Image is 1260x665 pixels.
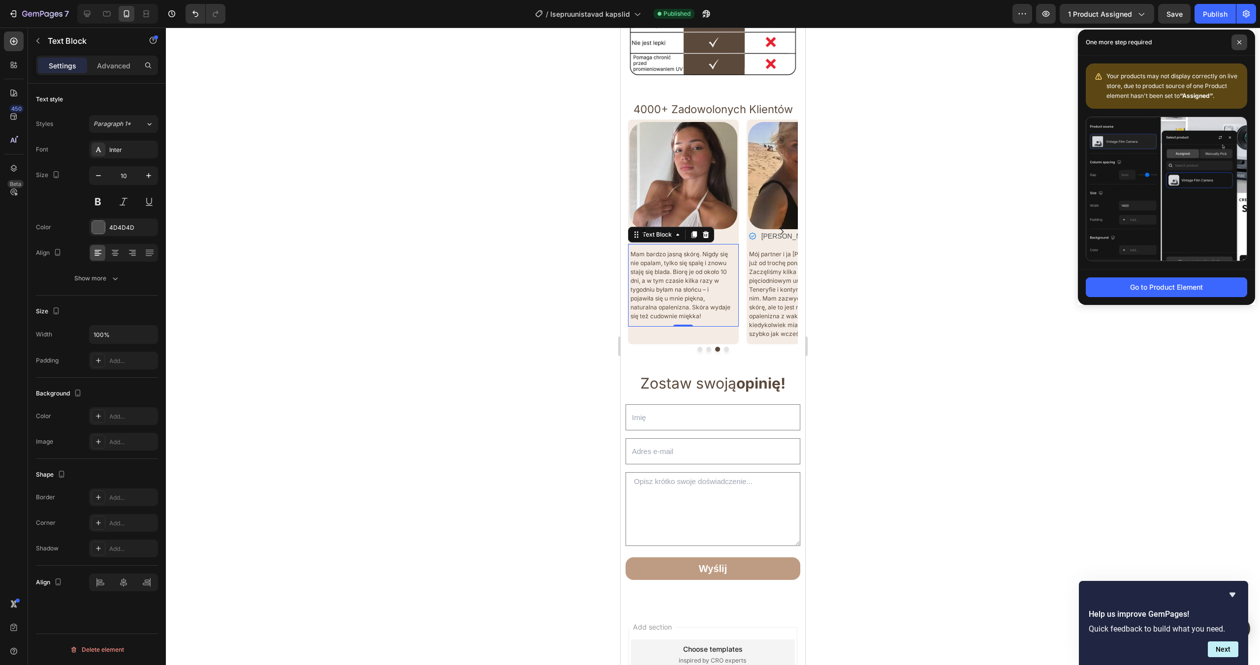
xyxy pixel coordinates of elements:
[49,60,76,71] p: Settings
[1166,10,1183,18] span: Save
[109,412,156,421] div: Add...
[186,4,225,24] div: Undo/Redo
[77,319,82,324] button: Dot
[36,169,62,182] div: Size
[36,468,67,482] div: Shape
[1060,4,1154,24] button: 1 product assigned
[36,576,64,589] div: Align
[1130,282,1203,292] div: Go to Product Element
[1180,92,1213,99] b: “Assigned”
[78,532,106,550] div: Wyślij
[36,246,63,260] div: Align
[20,347,165,364] span: Zostaw swoją
[109,438,156,447] div: Add...
[94,120,131,128] span: Paragraph 1*
[116,347,165,364] strong: opinię!
[74,273,120,283] div: Show more
[154,196,169,212] button: Carousel Next Arrow
[109,357,156,365] div: Add...
[1227,589,1238,601] button: Hide survey
[550,9,630,19] span: Isepruunistavad kapslid
[1203,9,1228,19] div: Publish
[109,223,156,232] div: 4D4D4D
[36,330,52,339] div: Width
[90,326,157,343] input: Auto
[36,95,63,104] div: Text style
[5,530,180,552] button: Wyślij
[36,518,56,527] div: Corner
[1208,641,1238,657] button: Next question
[109,544,156,553] div: Add...
[36,437,53,446] div: Image
[7,180,24,188] div: Beta
[36,270,158,287] button: Show more
[97,60,130,71] p: Advanced
[5,377,180,403] input: Imię
[109,493,156,502] div: Add...
[89,115,158,133] button: Paragraph 1*
[36,544,59,553] div: Shadow
[63,616,122,627] div: Choose templates
[1089,624,1238,634] p: Quick feedback to build what you need.
[128,223,229,310] span: Mój partner i ja [PERSON_NAME] je już od trochę ponad miesiąca. Zaczęliśmy kilka dni przed pięcio...
[36,412,51,421] div: Color
[70,644,124,656] div: Delete element
[36,223,51,232] div: Color
[36,145,48,154] div: Font
[36,493,55,502] div: Border
[1086,37,1152,47] p: One more step required
[546,9,548,19] span: /
[109,146,156,154] div: Inter
[9,105,24,113] div: 450
[141,203,197,215] p: [PERSON_NAME]
[36,387,84,400] div: Background
[36,356,59,365] div: Padding
[1086,277,1247,297] button: Go to Product Element
[1195,4,1236,24] button: Publish
[58,629,126,637] span: inspired by CRO experts
[36,305,62,318] div: Size
[36,642,158,658] button: Delete element
[1089,608,1238,620] h2: Help us improve GemPages!
[1089,589,1238,657] div: Help us improve GemPages!
[1068,9,1132,19] span: 1 product assigned
[86,319,91,324] button: Dot
[94,319,99,324] button: Dot
[663,9,691,18] span: Published
[103,319,108,324] button: Dot
[48,35,131,47] p: Text Block
[1158,4,1191,24] button: Save
[5,411,180,437] input: Adres e-mail
[621,28,805,665] iframe: Design area
[36,120,53,128] div: Styles
[4,4,73,24] button: 7
[8,594,55,605] span: Add section
[109,519,156,528] div: Add...
[1106,72,1237,99] span: Your products may not display correctly on live store, due to product source of one Product eleme...
[64,8,69,20] p: 7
